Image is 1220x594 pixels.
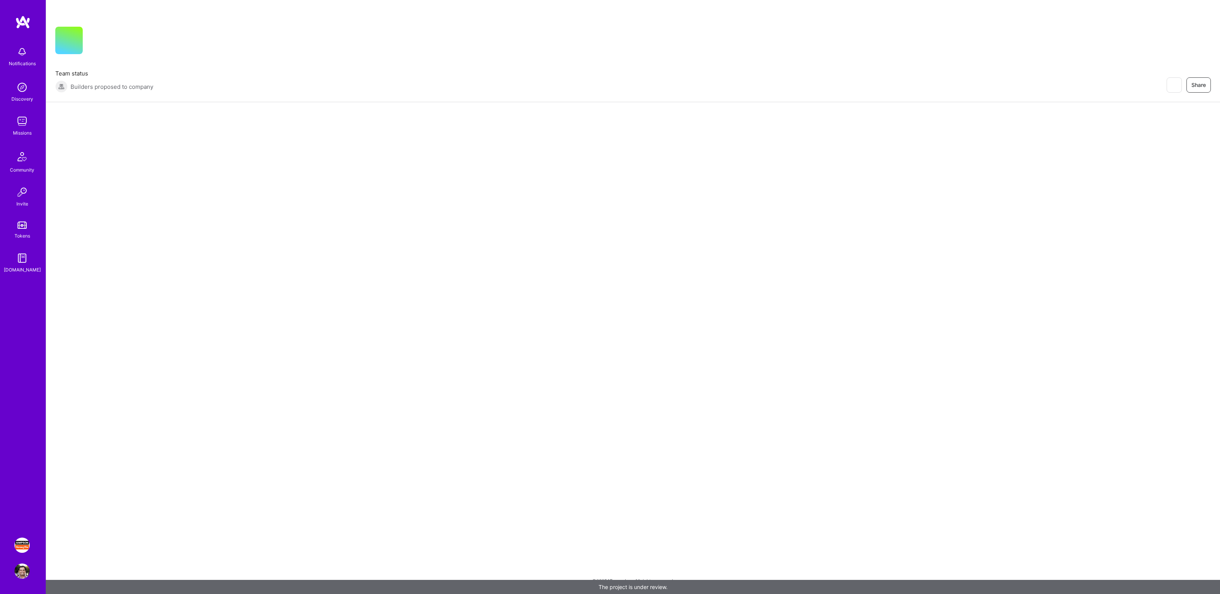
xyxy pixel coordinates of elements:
a: User Avatar [13,563,32,579]
img: User Avatar [14,563,30,579]
img: logo [15,15,30,29]
div: Missions [13,129,32,137]
div: Community [10,166,34,174]
img: tokens [18,222,27,229]
a: Simpson Strong-Tie: Product Manager [13,538,32,553]
img: Simpson Strong-Tie: Product Manager [14,538,30,553]
div: The project is under review. [46,580,1220,594]
img: bell [14,44,30,59]
i: icon EyeClosed [1171,82,1177,88]
div: Tokens [14,232,30,240]
div: Invite [16,200,28,208]
div: [DOMAIN_NAME] [4,266,41,274]
span: Builders proposed to company [71,83,153,91]
div: Discovery [11,95,33,103]
span: Share [1191,81,1206,89]
img: guide book [14,250,30,266]
i: icon CompanyGray [92,39,98,45]
button: Share [1186,77,1211,93]
img: discovery [14,80,30,95]
img: Community [13,148,31,166]
img: teamwork [14,114,30,129]
img: Builders proposed to company [55,80,67,93]
span: Team status [55,69,153,77]
div: Notifications [9,59,36,67]
img: Invite [14,185,30,200]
